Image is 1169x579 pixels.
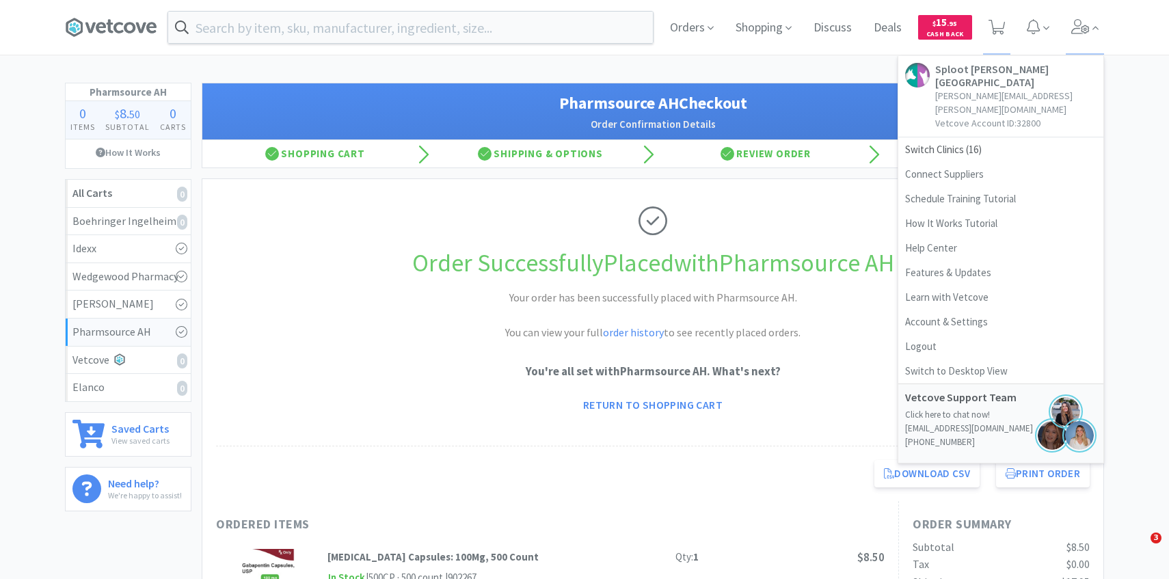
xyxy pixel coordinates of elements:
i: 0 [177,187,187,202]
div: Wedgewood Pharmacy [72,268,184,286]
span: $8.50 [857,550,885,565]
i: 0 [177,215,187,230]
img: jenna.png [1049,394,1083,429]
button: Print Order [996,460,1090,487]
h4: Subtotal [100,120,155,133]
a: Connect Suppliers [898,162,1103,187]
img: bridget.png [1062,418,1097,453]
a: Sploot [PERSON_NAME][GEOGRAPHIC_DATA][PERSON_NAME][EMAIL_ADDRESS][PERSON_NAME][DOMAIN_NAME]Vetcov... [898,56,1103,137]
span: Cash Back [926,31,964,40]
a: All Carts0 [66,180,191,208]
a: Click here to chat now! [905,409,990,420]
a: Help Center [898,236,1103,260]
p: Vetcove Account ID: 32800 [935,116,1097,130]
div: . [100,107,155,120]
a: Boehringer Ingelheim0 [66,208,191,236]
div: Vetcove [72,351,184,369]
input: Search by item, sku, manufacturer, ingredient, size... [168,12,653,43]
h2: Order Confirmation Details [216,116,1090,133]
h2: Your order has been successfully placed with Pharmsource AH. You can view your full to see recent... [448,289,858,342]
span: 8 [120,105,126,122]
div: Boehringer Ingelheim [72,213,184,230]
h5: Sploot [PERSON_NAME][GEOGRAPHIC_DATA] [935,63,1097,89]
a: order history [603,325,664,339]
div: Qty: [675,549,699,565]
h1: Order Successfully Placed with Pharmsource AH [216,243,1090,283]
span: $8.50 [1066,540,1090,554]
a: Saved CartsView saved carts [65,412,191,457]
a: Logout [898,334,1103,359]
div: Review Order [653,140,878,167]
span: 50 [129,107,140,121]
span: $0.00 [1066,557,1090,571]
h6: Need help? [108,474,182,489]
strong: [MEDICAL_DATA] Capsules: 100Mg, 500 Count [327,550,539,563]
p: View saved carts [111,434,170,447]
span: Switch Clinics ( 16 ) [898,137,1103,162]
div: Shipping & Options [428,140,654,167]
h1: Order Summary [913,515,1090,535]
p: We're happy to assist! [108,489,182,502]
a: Schedule Training Tutorial [898,187,1103,211]
a: How It Works Tutorial [898,211,1103,236]
a: $15.95Cash Back [918,9,972,46]
a: Discuss [808,22,857,34]
h1: Pharmsource AH [66,83,191,101]
a: Switch to Desktop View [898,359,1103,383]
h4: Items [66,120,100,133]
h5: Vetcove Support Team [905,391,1042,404]
h6: Saved Carts [111,420,170,434]
p: [EMAIL_ADDRESS][DOMAIN_NAME] [905,422,1097,435]
a: Return to Shopping Cart [574,391,732,418]
a: How It Works [66,139,191,165]
span: 0 [79,105,86,122]
img: jules.png [1035,418,1069,453]
a: Pharmsource AH [66,319,191,347]
a: Wedgewood Pharmacy [66,263,191,291]
a: Elanco0 [66,374,191,401]
a: Learn with Vetcove [898,285,1103,310]
span: $ [115,107,120,121]
a: Vetcove0 [66,347,191,375]
h1: Ordered Items [216,515,626,535]
iframe: Intercom live chat [1123,533,1155,565]
span: 3 [1151,533,1161,543]
div: Elanco [72,379,184,396]
div: Tax [913,556,929,574]
span: 15 [932,16,957,29]
strong: 1 [693,550,699,563]
span: . 95 [947,19,957,28]
div: Idexx [72,240,184,258]
p: [PHONE_NUMBER] [905,435,1097,449]
div: Pharmsource AH [72,323,184,341]
div: Subtotal [913,539,954,556]
i: 0 [177,353,187,368]
a: Features & Updates [898,260,1103,285]
a: Idexx [66,235,191,263]
span: $ [932,19,936,28]
span: 0 [170,105,176,122]
a: Account & Settings [898,310,1103,334]
h1: Pharmsource AH Checkout [216,90,1090,116]
a: Deals [868,22,907,34]
div: Shopping Cart [202,140,428,167]
a: [PERSON_NAME] [66,291,191,319]
i: 0 [177,381,187,396]
h4: Carts [154,120,191,133]
div: Receipt [878,140,1104,167]
strong: All Carts [72,186,112,200]
p: [PERSON_NAME][EMAIL_ADDRESS][PERSON_NAME][DOMAIN_NAME] [935,89,1097,116]
div: [PERSON_NAME] [72,295,184,313]
a: Download CSV [874,460,980,487]
p: You're all set with Pharmsource AH . What's next? [216,362,1090,381]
